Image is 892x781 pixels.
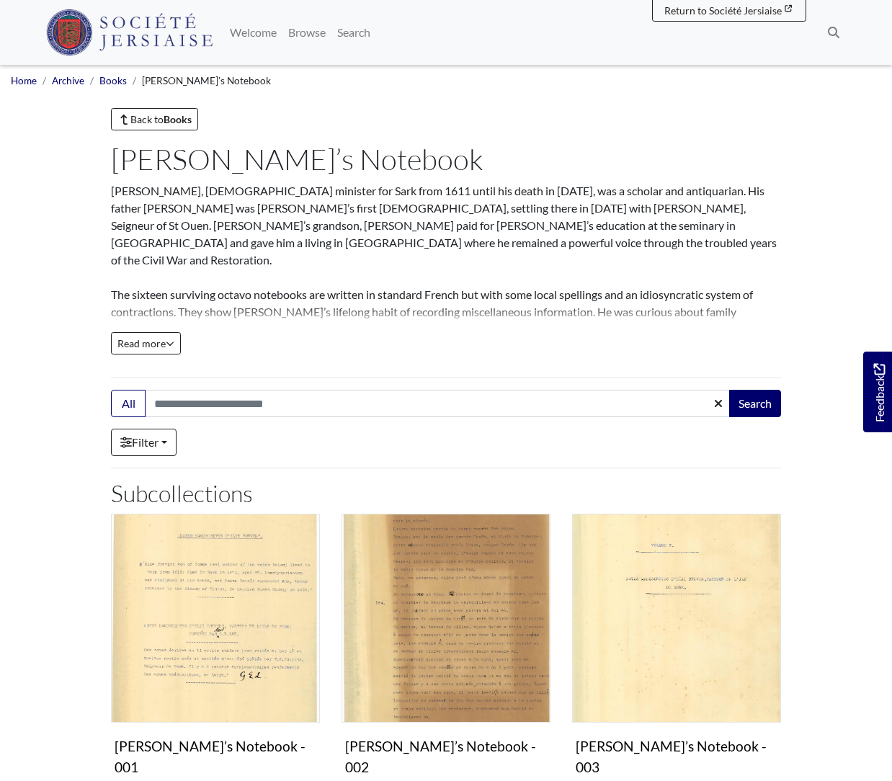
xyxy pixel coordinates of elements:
button: Search [729,390,781,417]
a: Home [11,75,37,86]
a: Browse [282,18,331,47]
p: [PERSON_NAME], [DEMOGRAPHIC_DATA] minister for Sark from 1611 until his death in [DATE], was a sc... [111,182,781,407]
a: Filter [111,429,177,456]
a: Search [331,18,376,47]
a: Back toBooks [111,108,198,130]
span: Read more [117,337,174,349]
a: Société Jersiaise logo [46,6,213,59]
strong: Books [164,113,192,125]
a: Books [99,75,127,86]
span: Feedback [870,363,888,421]
button: Read all of the content [111,332,181,354]
a: Archive [52,75,84,86]
img: Elie Brévint’s Notebook - 002 [342,514,550,723]
span: [PERSON_NAME]’s Notebook [142,75,271,86]
button: All [111,390,146,417]
span: Return to Société Jersiaise [664,4,782,17]
img: Elie Brévint’s Notebook - 003 [572,514,781,723]
a: Welcome [224,18,282,47]
img: Société Jersiaise [46,9,213,55]
h1: [PERSON_NAME]’s Notebook [111,142,781,177]
input: Search this collection... [145,390,731,417]
a: Would you like to provide feedback? [863,352,892,432]
img: Elie Brévint’s Notebook - 001 [111,514,320,723]
h2: Subcollections [111,480,781,507]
